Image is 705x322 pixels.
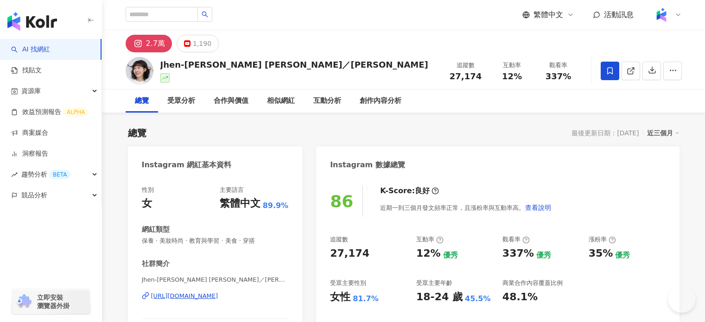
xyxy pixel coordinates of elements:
a: searchAI 找網紅 [11,45,50,54]
a: chrome extension立即安裝 瀏覽器外掛 [12,289,90,314]
div: 受眾主要性別 [330,279,366,287]
div: 27,174 [330,246,369,261]
div: 觀看率 [541,61,576,70]
span: 競品分析 [21,185,47,206]
div: [URL][DOMAIN_NAME] [151,292,218,300]
iframe: Help Scout Beacon - Open [668,285,696,313]
a: 找貼文 [11,66,42,75]
div: 優秀 [615,250,630,260]
div: 觀看率 [502,235,530,244]
img: chrome extension [15,294,33,309]
a: 洞察報告 [11,149,48,158]
button: 2.7萬 [126,35,172,52]
div: 女性 [330,290,350,304]
div: 追蹤數 [330,235,348,244]
div: 18-24 歲 [416,290,463,304]
div: 互動率 [495,61,530,70]
button: 查看說明 [525,198,552,217]
div: 受眾分析 [167,95,195,107]
span: 保養 · 美妝時尚 · 教育與學習 · 美食 · 穿搭 [142,237,289,245]
div: 48.1% [502,290,538,304]
div: 女 [142,196,152,211]
div: 45.5% [465,294,491,304]
span: 立即安裝 瀏覽器外掛 [37,293,70,310]
div: 總覽 [135,95,149,107]
div: 相似網紅 [267,95,295,107]
div: 1,190 [193,37,211,50]
div: 繁體中文 [220,196,260,211]
div: 性別 [142,186,154,194]
div: 35% [589,246,613,261]
span: 12% [502,72,522,81]
span: 資源庫 [21,81,41,101]
div: 81.7% [353,294,379,304]
div: 2.7萬 [146,37,165,50]
div: 漲粉率 [589,235,616,244]
span: 337% [546,72,572,81]
span: Jhen-[PERSON_NAME] [PERSON_NAME]／[PERSON_NAME] | jen_ifer_yu [142,276,289,284]
span: 查看說明 [525,204,551,211]
div: 近三個月 [647,127,680,139]
div: 良好 [415,186,430,196]
div: K-Score : [380,186,439,196]
div: 近期一到三個月發文頻率正常，且漲粉率與互動率高。 [380,198,552,217]
div: 社群簡介 [142,259,170,269]
div: Instagram 數據總覽 [330,160,405,170]
div: 追蹤數 [448,61,483,70]
div: 網紅類型 [142,225,170,234]
div: 12% [416,246,441,261]
a: 效益預測報告ALPHA [11,107,89,117]
span: rise [11,171,18,178]
span: search [202,11,208,18]
div: 最後更新日期：[DATE] [572,129,639,137]
div: 受眾主要年齡 [416,279,452,287]
div: BETA [49,170,70,179]
div: 337% [502,246,534,261]
span: 27,174 [450,71,482,81]
div: 商業合作內容覆蓋比例 [502,279,563,287]
div: 互動率 [416,235,444,244]
a: [URL][DOMAIN_NAME] [142,292,289,300]
img: KOL Avatar [126,57,153,85]
button: 1,190 [177,35,219,52]
div: 優秀 [443,250,458,260]
span: 趨勢分析 [21,164,70,185]
div: 總覽 [128,126,146,139]
div: 合作與價值 [214,95,248,107]
div: 互動分析 [313,95,341,107]
div: 86 [330,192,353,211]
div: Instagram 網紅基本資料 [142,160,232,170]
span: 89.9% [263,201,289,211]
div: 主要語言 [220,186,244,194]
div: 優秀 [536,250,551,260]
a: 商案媒合 [11,128,48,138]
span: 繁體中文 [534,10,563,20]
img: logo [7,12,57,31]
img: Kolr%20app%20icon%20%281%29.png [653,6,670,24]
div: Jhen-[PERSON_NAME] [PERSON_NAME]／[PERSON_NAME] [160,59,428,70]
span: 活動訊息 [604,10,634,19]
div: 創作內容分析 [360,95,401,107]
